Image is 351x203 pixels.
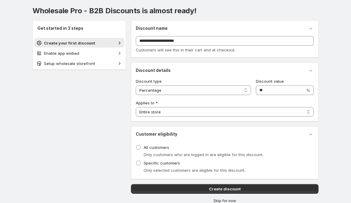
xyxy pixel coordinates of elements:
[136,100,154,105] span: Applies to
[144,161,180,165] span: Specific customers
[306,88,310,93] span: %
[136,25,168,31] h3: Discount name
[44,41,95,45] span: Create your first discount
[144,145,169,150] span: All customers
[44,51,79,56] span: Enable app embed
[37,25,121,31] h2: Get started in 3 steps
[144,168,245,173] span: Only selected customers are eligible for this discount.
[44,61,95,66] span: Setup wholesale storefront
[209,186,241,192] span: Create discount
[33,6,318,16] h1: Wholesale Pro - B2B Discounts is almost ready!
[144,152,263,157] span: Only customers who are logged in are eligible for this discount.
[136,67,171,73] h3: Discount details
[136,79,162,84] span: Discount type
[136,131,177,137] h3: Customer eligibility
[131,184,318,194] button: Create discount
[256,79,284,84] span: Discount value
[136,48,235,52] span: Customers will see this in their cart and at checkout.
